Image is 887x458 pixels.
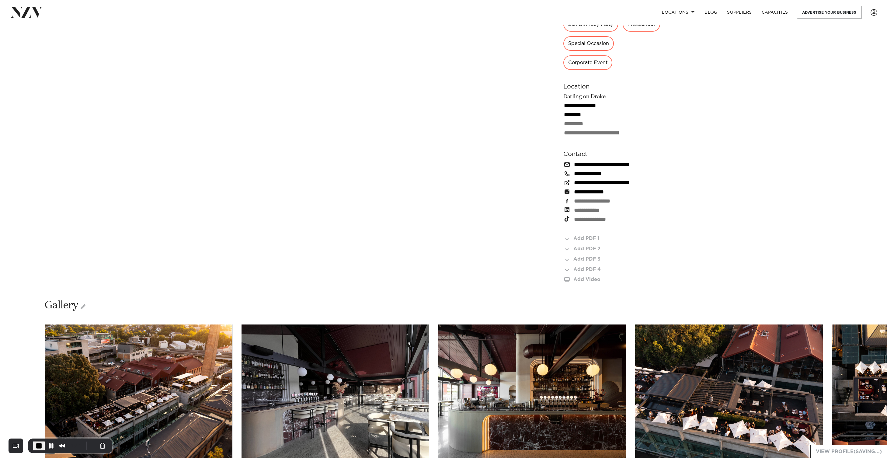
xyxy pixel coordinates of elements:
h6: Location [563,82,663,91]
div: Special Occasion [563,36,614,51]
a: Add PDF 1 [563,236,663,241]
h2: Gallery [45,299,85,312]
a: Add PDF 4 [563,267,663,272]
a: BLOG [700,6,722,19]
a: Add Video [563,277,663,282]
div: Darling on Drake [563,92,663,137]
a: Add PDF 3 [563,256,663,262]
h6: Contact [563,150,663,159]
a: Locations [657,6,700,19]
div: Corporate Event [563,55,612,70]
div: Add PDF 4 [573,267,663,272]
a: Add PDF 2 [563,246,663,252]
a: Capacities [757,6,793,19]
div: Add PDF 2 [573,246,663,252]
div: Add PDF 1 [573,236,663,241]
a: SUPPLIERS [722,6,757,19]
div: Add PDF 3 [573,257,663,262]
a: Advertise your business [797,6,861,19]
img: nzv-logo.png [10,7,43,18]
